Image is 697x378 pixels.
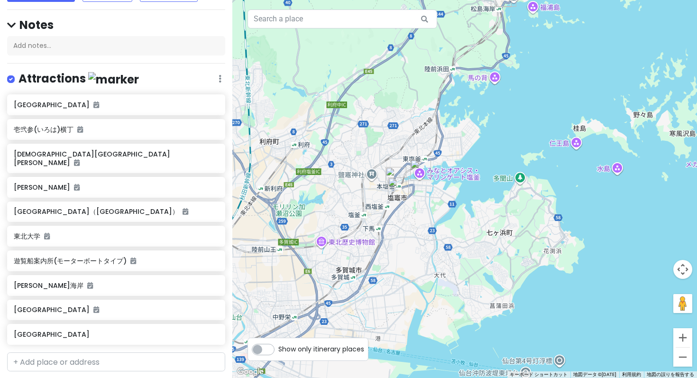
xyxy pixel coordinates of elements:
[573,372,616,377] span: 地図データ ©[DATE]
[235,366,266,378] img: Google
[14,150,218,167] h6: [DEMOGRAPHIC_DATA][GEOGRAPHIC_DATA][PERSON_NAME]
[248,9,437,28] input: Search a place
[183,208,188,215] i: Added to itinerary
[14,183,218,192] h6: [PERSON_NAME]
[14,232,218,240] h6: 東北大学
[87,282,93,289] i: Added to itinerary
[77,126,83,133] i: Added to itinerary
[14,101,218,109] h6: [GEOGRAPHIC_DATA]
[44,233,50,240] i: Added to itinerary
[510,371,568,378] button: キーボード ショートカット
[88,72,139,87] img: marker
[14,305,218,314] h6: [GEOGRAPHIC_DATA]
[7,18,225,32] h4: Notes
[14,207,218,216] h6: [GEOGRAPHIC_DATA]（[GEOGRAPHIC_DATA]）
[93,306,99,313] i: Added to itinerary
[673,294,692,313] button: 地図上にペグマンをドロップして、ストリートビューを開きます
[14,125,218,134] h6: 壱弐参(いろは)横丁
[647,372,694,377] a: 地図の誤りを報告する
[388,177,409,198] div: 塩竈市
[673,260,692,279] button: 地図のカメラ コントロール
[235,366,266,378] a: Google マップでこの地域を開きます（新しいウィンドウが開きます）
[130,258,136,264] i: Added to itinerary
[7,36,225,56] div: Add notes...
[673,328,692,347] button: ズームイン
[14,330,218,339] h6: [GEOGRAPHIC_DATA]
[7,352,225,371] input: + Add place or address
[74,159,80,166] i: Added to itinerary
[93,101,99,108] i: Added to itinerary
[14,257,218,265] h6: 遊覧船案内所(モーターボートタイプ)
[278,344,364,354] span: Show only itinerary places
[673,348,692,367] button: ズームアウト
[74,184,80,191] i: Added to itinerary
[410,159,431,180] div: 廻鮮寿司 塩釜港 マリンゲート店
[385,167,406,188] div: 塩竈すし哲 本店
[18,71,139,87] h4: Attractions
[14,281,218,290] h6: [PERSON_NAME]海岸
[622,372,641,377] a: 利用規約（新しいタブで開きます）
